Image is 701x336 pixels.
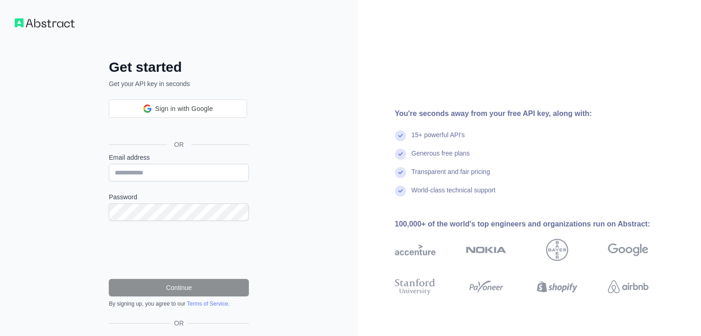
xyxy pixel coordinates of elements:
div: Transparent and fair pricing [412,167,490,185]
img: stanford university [395,277,436,297]
img: check mark [395,185,406,197]
div: 15+ powerful API's [412,130,465,149]
h2: Get started [109,59,249,75]
label: Email address [109,153,249,162]
img: bayer [546,239,568,261]
iframe: reCAPTCHA [109,232,249,268]
p: Get your API key in seconds [109,79,249,88]
img: Workflow [15,18,75,28]
img: check mark [395,149,406,160]
div: By signing up, you agree to our . [109,300,249,307]
div: Sign in with Google [109,99,247,118]
img: google [608,239,648,261]
div: 100,000+ of the world's top engineers and organizations run on Abstract: [395,219,678,230]
img: check mark [395,167,406,178]
img: payoneer [466,277,507,297]
img: nokia [466,239,507,261]
button: Continue [109,279,249,296]
label: Password [109,192,249,202]
span: Sign in with Google [155,104,213,114]
div: Generous free plans [412,149,470,167]
img: airbnb [608,277,648,297]
a: Terms of Service [187,301,228,307]
div: You're seconds away from your free API key, along with: [395,108,678,119]
div: World-class technical support [412,185,496,204]
span: OR [167,140,191,149]
img: accenture [395,239,436,261]
img: check mark [395,130,406,141]
iframe: Sign in with Google Button [104,117,252,137]
img: shopify [537,277,577,297]
span: OR [171,319,188,328]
